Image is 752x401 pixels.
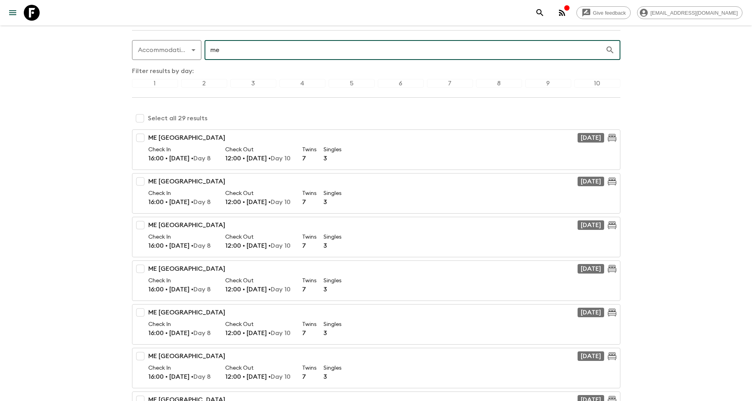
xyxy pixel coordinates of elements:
[302,328,314,338] p: 7
[302,320,314,328] p: Twins
[302,233,314,241] p: Twins
[532,5,548,21] button: search adventures
[148,320,216,328] p: Check In
[525,79,571,88] div: 9
[225,320,293,328] p: Check Out
[323,189,335,197] p: Singles
[271,374,291,380] span: Day 10
[576,6,631,19] a: Give feedback
[193,330,211,336] span: Day 8
[323,320,335,328] p: Singles
[148,189,216,197] p: Check In
[302,277,314,285] p: Twins
[323,197,335,207] p: 3
[323,233,335,241] p: Singles
[132,304,620,345] button: ME [GEOGRAPHIC_DATA][DATE]Check In16:00 • [DATE] •Day 8Check Out12:00 • [DATE] •Day 10Twins7Singles3
[148,364,216,372] p: Check In
[323,372,335,382] p: 3
[578,133,604,143] div: [DATE]
[323,277,335,285] p: Singles
[148,220,225,230] p: ME [GEOGRAPHIC_DATA]
[148,146,216,154] p: Check In
[148,133,225,143] p: ME [GEOGRAPHIC_DATA]
[148,233,216,241] p: Check In
[302,154,314,163] p: 7
[148,308,225,317] p: ME [GEOGRAPHIC_DATA]
[225,197,293,207] p: 12:00 • [DATE] •
[427,79,473,88] div: 7
[132,217,620,257] button: ME [GEOGRAPHIC_DATA][DATE]Check In16:00 • [DATE] •Day 8Check Out12:00 • [DATE] •Day 10Twins7Singles3
[181,79,227,88] div: 2
[230,79,276,88] div: 3
[148,177,225,186] p: ME [GEOGRAPHIC_DATA]
[323,285,335,294] p: 3
[279,79,325,88] div: 4
[5,5,21,21] button: menu
[323,146,335,154] p: Singles
[148,197,216,207] p: 16:00 • [DATE] •
[271,155,291,162] span: Day 10
[302,364,314,372] p: Twins
[132,79,178,88] div: 1
[148,241,216,251] p: 16:00 • [DATE] •
[148,328,216,338] p: 16:00 • [DATE] •
[323,364,335,372] p: Singles
[589,10,630,16] span: Give feedback
[578,220,604,230] div: [DATE]
[302,241,314,251] p: 7
[225,146,293,154] p: Check Out
[225,285,293,294] p: 12:00 • [DATE] •
[132,66,620,76] p: Filter results by day:
[225,372,293,382] p: 12:00 • [DATE] •
[323,328,335,338] p: 3
[132,348,620,388] button: ME [GEOGRAPHIC_DATA][DATE]Check In16:00 • [DATE] •Day 8Check Out12:00 • [DATE] •Day 10Twins7Singles3
[132,129,620,170] button: ME [GEOGRAPHIC_DATA][DATE]Check In16:00 • [DATE] •Day 8Check Out12:00 • [DATE] •Day 10Twins7Singles3
[193,286,211,293] span: Day 8
[302,146,314,154] p: Twins
[271,199,291,205] span: Day 10
[578,308,604,317] div: [DATE]
[193,374,211,380] span: Day 8
[193,199,211,205] span: Day 8
[637,6,742,19] div: [EMAIL_ADDRESS][DOMAIN_NAME]
[225,233,293,241] p: Check Out
[148,277,216,285] p: Check In
[323,241,335,251] p: 3
[148,114,207,123] p: Select all 29 results
[574,79,620,88] div: 10
[225,241,293,251] p: 12:00 • [DATE] •
[302,189,314,197] p: Twins
[132,39,201,61] div: Accommodation
[148,154,216,163] p: 16:00 • [DATE] •
[225,277,293,285] p: Check Out
[193,243,211,249] span: Day 8
[578,351,604,361] div: [DATE]
[578,264,604,274] div: [DATE]
[271,286,291,293] span: Day 10
[225,328,293,338] p: 12:00 • [DATE] •
[225,189,293,197] p: Check Out
[132,260,620,301] button: ME [GEOGRAPHIC_DATA][DATE]Check In16:00 • [DATE] •Day 8Check Out12:00 • [DATE] •Day 10Twins7Singles3
[148,285,216,294] p: 16:00 • [DATE] •
[271,330,291,336] span: Day 10
[476,79,522,88] div: 8
[148,264,225,274] p: ME [GEOGRAPHIC_DATA]
[378,79,424,88] div: 6
[329,79,375,88] div: 5
[225,154,293,163] p: 12:00 • [DATE] •
[205,39,605,61] input: e.g. "tree house"
[271,243,291,249] span: Day 10
[323,154,335,163] p: 3
[302,285,314,294] p: 7
[578,177,604,186] div: [DATE]
[225,364,293,372] p: Check Out
[302,372,314,382] p: 7
[148,372,216,382] p: 16:00 • [DATE] •
[148,351,225,361] p: ME [GEOGRAPHIC_DATA]
[302,197,314,207] p: 7
[646,10,742,16] span: [EMAIL_ADDRESS][DOMAIN_NAME]
[132,173,620,214] button: ME [GEOGRAPHIC_DATA][DATE]Check In16:00 • [DATE] •Day 8Check Out12:00 • [DATE] •Day 10Twins7Singles3
[193,155,211,162] span: Day 8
